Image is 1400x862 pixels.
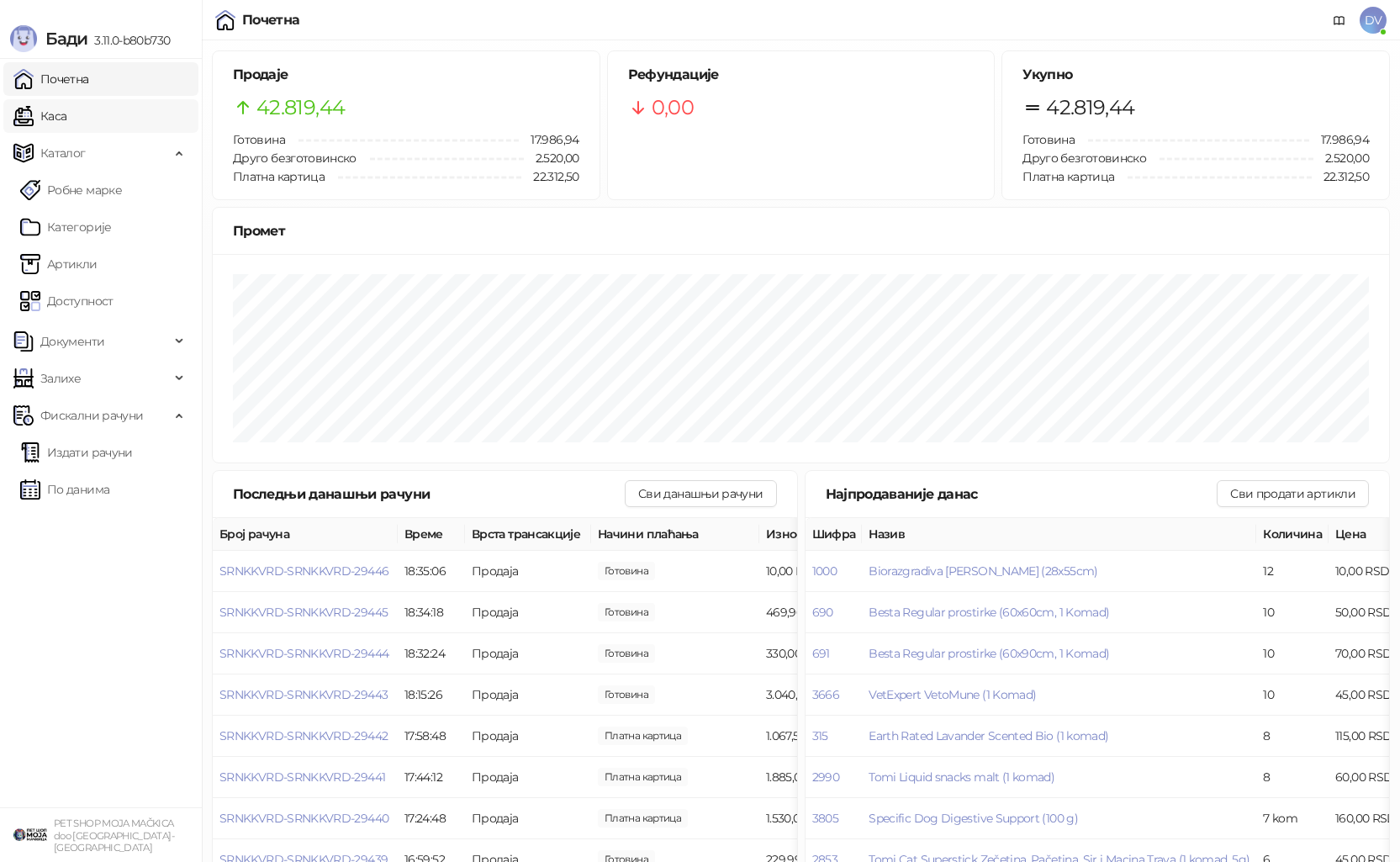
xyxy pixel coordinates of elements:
td: 1.067,50 RSD [759,716,885,757]
td: 8 [1256,716,1329,757]
span: Платна картица [233,169,325,184]
span: Каталог [40,136,86,170]
th: Начини плаћања [591,518,759,551]
span: 22.312,50 [521,167,578,186]
span: Фискални рачуни [40,399,143,432]
button: SRNKKVRD-SRNKKVRD-29443 [219,687,388,702]
a: По данима [20,473,109,506]
td: 10,00 RSD [759,551,885,592]
button: SRNKKVRD-SRNKKVRD-29441 [219,769,385,785]
div: Најпродаваније данас [826,484,1218,505]
span: 1.885,00 [598,768,688,786]
h5: Продаје [233,65,579,85]
td: 10 [1256,674,1329,716]
th: Количина [1256,518,1329,551]
span: 3.040,00 [598,685,655,704]
button: 691 [812,646,830,661]
img: Logo [10,25,37,52]
a: Робне марке [20,173,122,207]
span: 1.530,00 [598,809,688,828]
button: SRNKKVRD-SRNKKVRD-29444 [219,646,388,661]
button: 690 [812,605,833,620]
img: 64x64-companyLogo-9f44b8df-f022-41eb-b7d6-300ad218de09.png [13,818,47,852]
td: 1.885,00 RSD [759,757,885,798]
span: 17.986,94 [519,130,578,149]
button: SRNKKVRD-SRNKKVRD-29442 [219,728,388,743]
span: Готовина [1022,132,1075,147]
td: Продаја [465,798,591,839]
span: 1.067,50 [598,727,688,745]
td: 17:24:48 [398,798,465,839]
td: 17:44:12 [398,757,465,798]
span: 42.819,44 [256,92,345,124]
button: 315 [812,728,828,743]
button: SRNKKVRD-SRNKKVRD-29445 [219,605,388,620]
button: SRNKKVRD-SRNKKVRD-29440 [219,811,388,826]
td: 18:35:06 [398,551,465,592]
td: 7 kom [1256,798,1329,839]
button: 3805 [812,811,838,826]
th: Време [398,518,465,551]
h5: Рефундације [628,65,975,85]
a: ArtikliАртикли [20,247,98,281]
button: 2990 [812,769,839,785]
a: Каса [13,99,66,133]
span: 17.986,94 [1309,130,1369,149]
td: 469,96 RSD [759,592,885,633]
span: Готовина [233,132,285,147]
a: Доступност [20,284,114,318]
span: 0,00 [652,92,694,124]
th: Назив [862,518,1256,551]
span: Залихе [40,362,81,395]
td: 3.040,00 RSD [759,674,885,716]
button: Besta Regular prostirke (60x60cm, 1 Komad) [869,605,1109,620]
small: PET SHOP MOJA MAČKICA doo [GEOGRAPHIC_DATA]-[GEOGRAPHIC_DATA] [54,817,174,854]
div: Промет [233,220,1369,241]
td: Продаја [465,633,591,674]
td: Продаја [465,592,591,633]
button: SRNKKVRD-SRNKKVRD-29446 [219,563,388,579]
a: Почетна [13,62,89,96]
td: 10 [1256,633,1329,674]
a: Документација [1326,7,1353,34]
button: 3666 [812,687,839,702]
span: 400,00 [598,644,655,663]
span: Платна картица [1022,169,1114,184]
td: 18:32:24 [398,633,465,674]
button: Tomi Liquid snacks malt (1 komad) [869,769,1054,785]
a: Категорије [20,210,112,244]
span: DV [1360,7,1387,34]
span: Biorazgradiva [PERSON_NAME] (28x55cm) [869,563,1097,579]
td: 17:58:48 [398,716,465,757]
div: Последњи данашњи рачуни [233,484,625,505]
td: 18:34:18 [398,592,465,633]
button: Сви данашњи рачуни [625,480,776,507]
span: Друго безготовинско [1022,151,1146,166]
td: Продаја [465,757,591,798]
button: Specific Dog Digestive Support (100 g) [869,811,1078,826]
h5: Укупно [1022,65,1369,85]
span: 500,00 [598,603,655,621]
td: 330,00 RSD [759,633,885,674]
th: Врста трансакције [465,518,591,551]
td: 12 [1256,551,1329,592]
span: 22.312,50 [1312,167,1369,186]
td: Продаја [465,551,591,592]
button: 1000 [812,563,837,579]
th: Износ [759,518,885,551]
td: 8 [1256,757,1329,798]
button: Besta Regular prostirke (60x90cm, 1 Komad) [869,646,1109,661]
td: Продаја [465,716,591,757]
td: 10 [1256,592,1329,633]
td: Продаја [465,674,591,716]
td: 1.530,00 RSD [759,798,885,839]
th: Шифра [806,518,863,551]
button: Earth Rated Lavander Scented Bio (1 komad) [869,728,1108,743]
